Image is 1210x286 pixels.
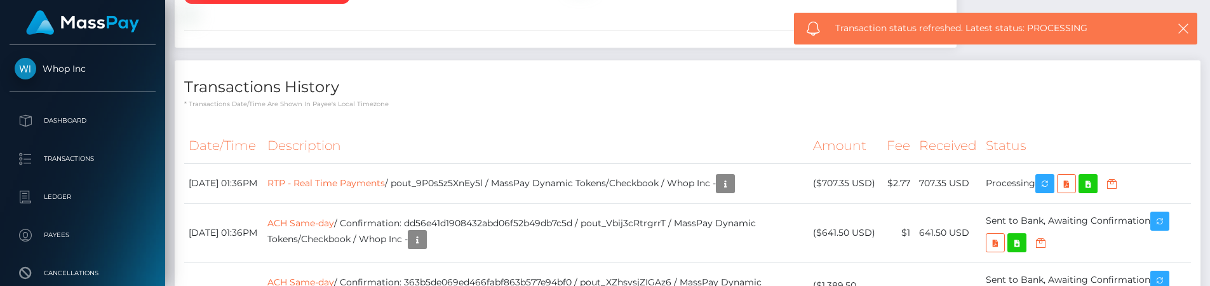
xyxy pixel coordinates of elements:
td: / pout_9P0s5z5XnEy5l / MassPay Dynamic Tokens/Checkbook / Whop Inc - [263,163,808,203]
p: Transactions [15,149,151,168]
td: 707.35 USD [915,163,981,203]
th: Status [981,128,1191,163]
img: Whop Inc [15,58,36,79]
a: Ledger [10,181,156,213]
td: $2.77 [882,163,915,203]
th: Date/Time [184,128,263,163]
a: RTP - Real Time Payments [267,177,385,189]
td: ($707.35 USD) [809,163,882,203]
a: Transactions [10,143,156,175]
p: Cancellations [15,264,151,283]
span: Whop Inc [10,63,156,74]
span: Transaction status refreshed. Latest status: PROCESSING [835,22,1146,35]
td: Sent to Bank, Awaiting Confirmation [981,203,1191,262]
td: / Confirmation: dd56e41d1908432abd06f52b49db7c5d / pout_Vbij3cRtrgrrT / MassPay Dynamic Tokens/Ch... [263,203,808,262]
p: Payees [15,226,151,245]
a: Dashboard [10,105,156,137]
img: vr_1RTs6vCXdfp1jQhWIdVCaLCSfile_1RTs6oCXdfp1jQhWyLk5D4c9 [184,9,194,19]
td: 641.50 USD [915,203,981,262]
td: Processing [981,163,1191,203]
th: Description [263,128,808,163]
th: Fee [882,128,915,163]
a: ACH Same-day [267,217,334,229]
p: Dashboard [15,111,151,130]
p: * Transactions date/time are shown in payee's local timezone [184,99,1191,109]
td: $1 [882,203,915,262]
th: Received [915,128,981,163]
th: Amount [809,128,882,163]
td: ($641.50 USD) [809,203,882,262]
img: MassPay Logo [26,10,139,35]
td: [DATE] 01:36PM [184,163,263,203]
td: [DATE] 01:36PM [184,203,263,262]
h4: Transactions History [184,76,1191,99]
p: Ledger [15,187,151,207]
a: Payees [10,219,156,251]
